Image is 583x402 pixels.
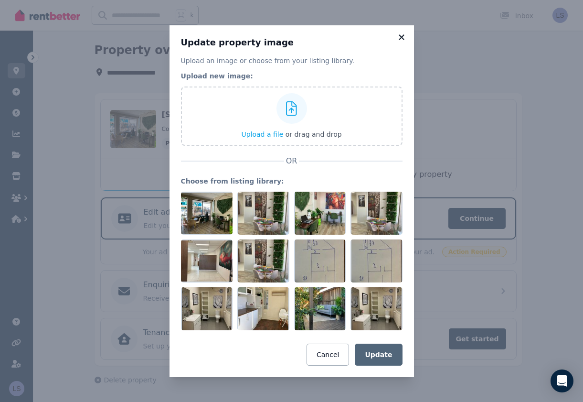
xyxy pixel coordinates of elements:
span: Upload a file [241,130,283,138]
div: Open Intercom Messenger [551,369,573,392]
button: Update [355,344,402,366]
button: Cancel [307,344,349,366]
button: Upload a file or drag and drop [241,130,341,139]
legend: Upload new image: [181,71,403,81]
span: or drag and drop [286,130,342,138]
h3: Update property image [181,37,403,48]
p: Upload an image or choose from your listing library. [181,56,403,65]
span: OR [284,155,299,167]
legend: Choose from listing library: [181,176,403,186]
